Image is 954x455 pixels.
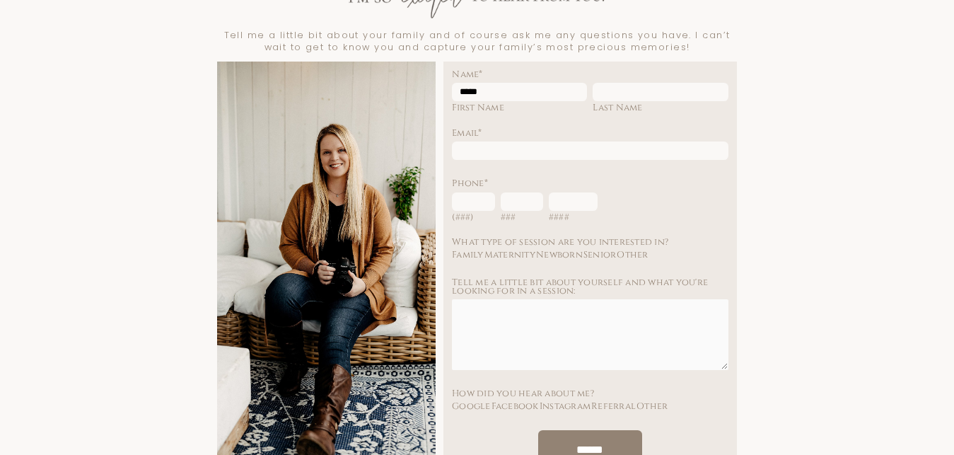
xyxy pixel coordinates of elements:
[452,192,494,211] input: (###)
[452,71,482,79] legend: Name
[540,403,591,410] label: Instagram
[636,403,668,410] label: Other
[549,192,598,211] input: ####
[583,251,617,259] label: Senior
[452,104,587,112] span: First Name
[217,29,737,54] p: Tell me a little bit about your family and of course ask me any questions you have. I can’t wait ...
[452,214,494,221] span: (###)
[501,192,543,211] input: ###
[593,83,728,101] input: Last Name
[452,251,484,259] label: Family
[536,251,583,259] label: Newborn
[617,251,648,259] label: Other
[452,180,488,188] legend: Phone
[549,214,598,221] span: ####
[452,129,728,137] label: Email
[452,279,728,295] label: Tell me a little bit about yourself and what you're looking for in a session:
[452,403,491,410] label: Google
[591,403,636,410] label: Referral
[593,104,728,112] span: Last Name
[484,251,535,259] label: Maternity
[452,83,587,101] input: First Name
[491,403,539,410] label: Facebook
[452,390,594,398] legend: How did you hear about me?
[501,214,543,221] span: ###
[452,238,668,246] legend: What type of session are you interested in?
